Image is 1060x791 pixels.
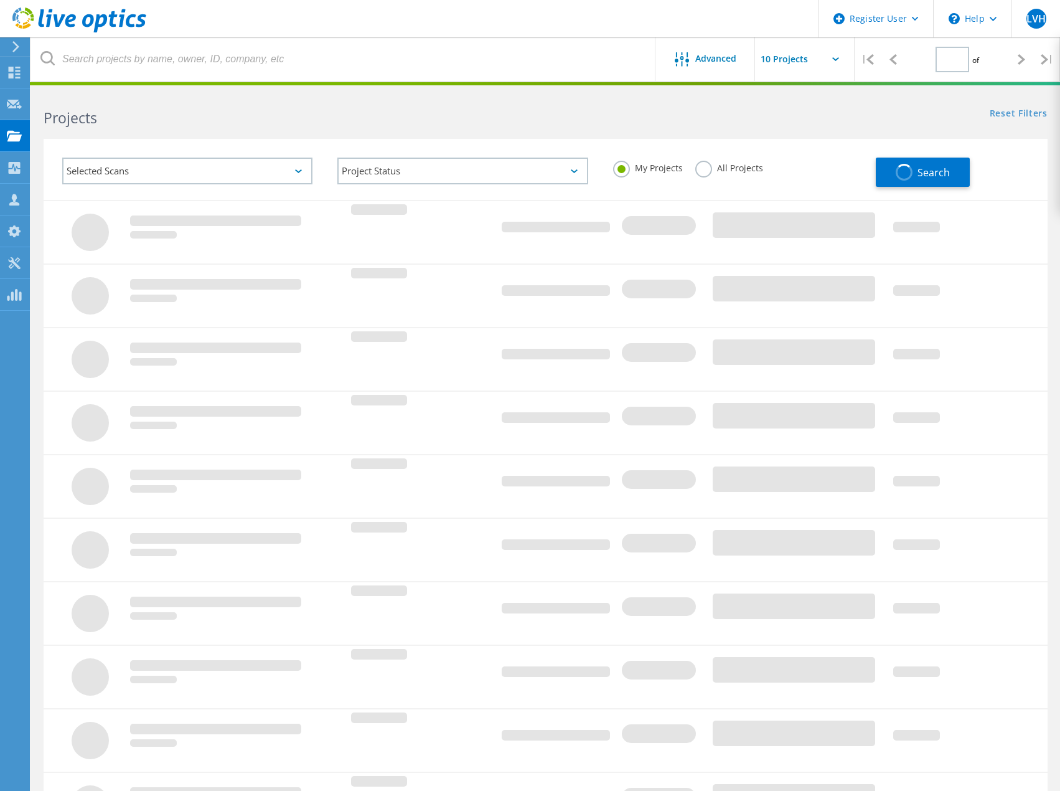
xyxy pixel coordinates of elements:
[695,54,736,63] span: Advanced
[917,166,950,179] span: Search
[876,158,970,187] button: Search
[613,161,683,173] label: My Projects
[1026,14,1046,24] span: LVH
[62,158,312,184] div: Selected Scans
[337,158,588,184] div: Project Status
[12,26,146,35] a: Live Optics Dashboard
[31,37,656,81] input: Search projects by name, owner, ID, company, etc
[855,37,880,82] div: |
[972,55,979,65] span: of
[695,161,763,173] label: All Projects
[1034,37,1060,82] div: |
[44,108,97,128] b: Projects
[990,109,1048,120] a: Reset Filters
[949,13,960,24] svg: \n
